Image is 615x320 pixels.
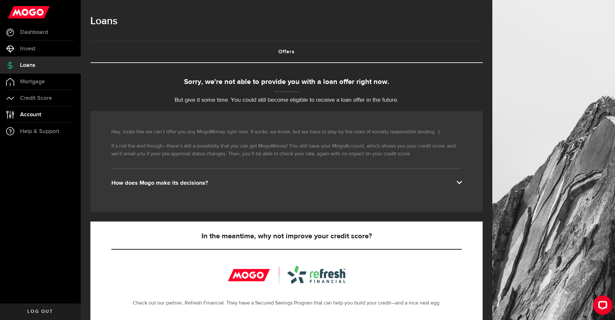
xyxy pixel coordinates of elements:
div: How does Mogo make its decisions? [111,179,462,187]
h1: Loans [90,13,483,30]
h5: In the meantime, why not improve your credit score? [111,232,462,240]
span: Loans [20,62,35,68]
span: Dashboard [20,29,48,35]
p: Hey, looks like we can’t offer you any MogoMoney right now. It sucks, we know, but we have to pla... [111,128,462,136]
span: Log out [27,309,53,314]
span: Mortgage [20,79,45,85]
span: Help & Support [20,129,59,134]
p: It’s not the end though—there’s still a possibility that you can get MogoMoney! You still have yo... [111,142,462,158]
span: Credit Score [20,95,52,101]
p: But give it some time. You could still become eligible to receive a loan offer in the future. [90,96,483,105]
iframe: LiveChat chat widget [588,293,615,320]
span: Invest [20,46,36,52]
span: Account [20,112,41,118]
p: Check out our partner, Refresh Financial. They have a Secured Savings Program that can help you b... [111,299,462,307]
div: Sorry, we're not able to provide you with a loan offer right now. [90,77,483,88]
ul: Tabs Navigation [90,41,483,63]
a: Offers [90,42,483,62]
